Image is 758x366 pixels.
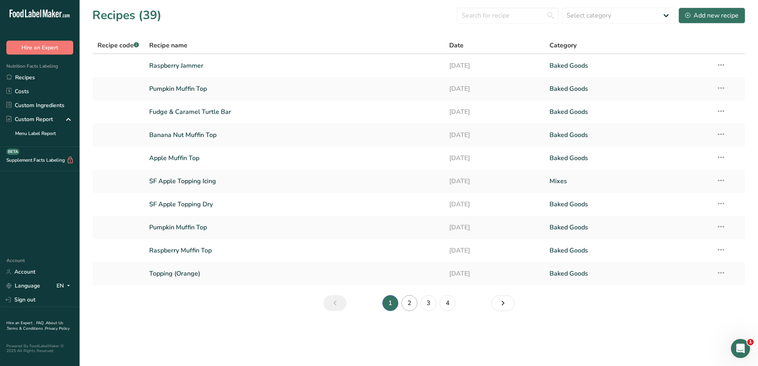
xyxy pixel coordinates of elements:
[149,196,440,213] a: SF Apple Topping Dry
[6,344,73,353] div: Powered By FoodLabelMaker © 2025 All Rights Reserved
[731,339,750,358] iframe: Intercom live chat
[92,6,162,24] h1: Recipes (39)
[7,326,45,331] a: Terms & Conditions .
[149,265,440,282] a: Topping (Orange)
[449,127,540,143] a: [DATE]
[440,295,456,311] a: Page 4.
[449,104,540,120] a: [DATE]
[550,80,707,97] a: Baked Goods
[149,80,440,97] a: Pumpkin Muffin Top
[678,8,745,23] button: Add new recipe
[149,57,440,74] a: Raspberry Jammer
[6,41,73,55] button: Hire an Expert
[449,196,540,213] a: [DATE]
[149,41,187,50] span: Recipe name
[550,265,707,282] a: Baked Goods
[149,127,440,143] a: Banana Nut Muffin Top
[747,339,754,345] span: 1
[421,295,436,311] a: Page 3.
[550,196,707,213] a: Baked Goods
[6,279,40,293] a: Language
[685,11,739,20] div: Add new recipe
[149,219,440,236] a: Pumpkin Muffin Top
[6,149,19,155] div: BETA
[449,57,540,74] a: [DATE]
[449,219,540,236] a: [DATE]
[550,127,707,143] a: Baked Goods
[6,320,63,331] a: About Us .
[6,115,53,123] div: Custom Report
[97,41,139,50] span: Recipe code
[449,150,540,166] a: [DATE]
[550,104,707,120] a: Baked Goods
[149,173,440,190] a: SF Apple Topping Icing
[550,41,577,50] span: Category
[457,8,559,23] input: Search for recipe
[449,173,540,190] a: [DATE]
[149,150,440,166] a: Apple Muffin Top
[449,265,540,282] a: [DATE]
[323,295,347,311] a: Page 0.
[449,242,540,259] a: [DATE]
[550,150,707,166] a: Baked Goods
[149,242,440,259] a: Raspberry Muffin Top
[401,295,417,311] a: Page 2.
[6,320,35,326] a: Hire an Expert .
[449,41,464,50] span: Date
[149,104,440,120] a: Fudge & Caramel Turtle Bar
[550,173,707,190] a: Mixes
[36,320,46,326] a: FAQ .
[550,57,707,74] a: Baked Goods
[491,295,514,311] a: Page 2.
[550,242,707,259] a: Baked Goods
[449,80,540,97] a: [DATE]
[45,326,70,331] a: Privacy Policy
[57,281,73,291] div: EN
[550,219,707,236] a: Baked Goods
